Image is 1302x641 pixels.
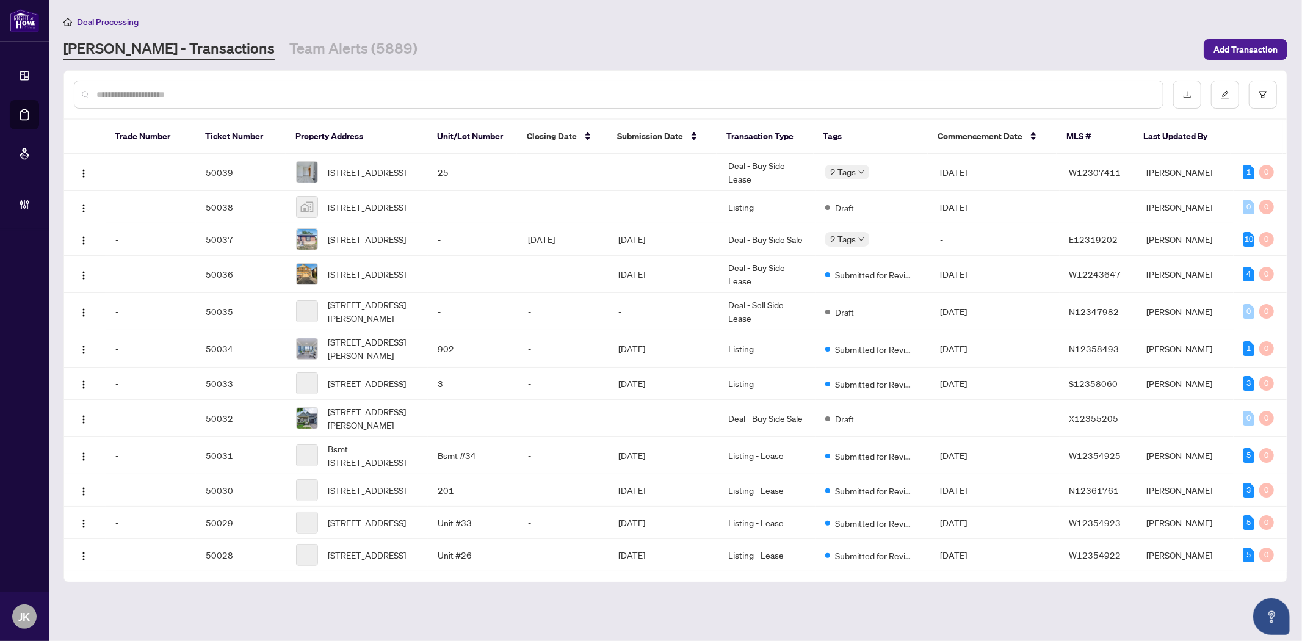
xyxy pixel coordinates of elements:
[1259,165,1274,179] div: 0
[106,437,196,474] td: -
[835,516,914,530] span: Submitted for Review
[1137,256,1234,293] td: [PERSON_NAME]
[1137,330,1234,368] td: [PERSON_NAME]
[195,120,286,154] th: Ticket Number
[1243,448,1254,463] div: 5
[930,400,1060,437] td: -
[428,191,518,223] td: -
[106,400,196,437] td: -
[718,330,816,368] td: Listing
[196,507,286,539] td: 50029
[106,330,196,368] td: -
[79,203,89,213] img: Logo
[1259,515,1274,530] div: 0
[858,236,864,242] span: down
[63,38,275,60] a: [PERSON_NAME] - Transactions
[718,539,816,571] td: Listing - Lease
[1069,485,1119,496] span: N12361761
[1259,448,1274,463] div: 0
[1259,341,1274,356] div: 0
[835,342,914,356] span: Submitted for Review
[609,256,719,293] td: [DATE]
[518,330,609,368] td: -
[1243,341,1254,356] div: 1
[1243,304,1254,319] div: 0
[74,513,93,532] button: Logo
[106,474,196,507] td: -
[930,368,1060,400] td: [DATE]
[930,437,1060,474] td: [DATE]
[518,154,609,191] td: -
[1243,267,1254,281] div: 4
[286,120,427,154] th: Property Address
[106,539,196,571] td: -
[930,330,1060,368] td: [DATE]
[1069,269,1121,280] span: W12243647
[930,507,1060,539] td: [DATE]
[1243,411,1254,426] div: 0
[830,165,856,179] span: 2 Tags
[196,256,286,293] td: 50036
[1134,120,1231,154] th: Last Updated By
[10,9,39,32] img: logo
[328,377,406,390] span: [STREET_ADDRESS]
[1069,413,1119,424] span: X12355205
[106,256,196,293] td: -
[106,368,196,400] td: -
[930,474,1060,507] td: [DATE]
[1069,549,1121,560] span: W12354922
[1137,368,1234,400] td: [PERSON_NAME]
[518,507,609,539] td: -
[74,230,93,249] button: Logo
[930,539,1060,571] td: [DATE]
[1204,39,1287,60] button: Add Transaction
[74,162,93,182] button: Logo
[835,549,914,562] span: Submitted for Review
[858,169,864,175] span: down
[609,191,719,223] td: -
[609,437,719,474] td: [DATE]
[74,374,93,393] button: Logo
[77,16,139,27] span: Deal Processing
[1259,376,1274,391] div: 0
[297,197,317,217] img: thumbnail-img
[1259,90,1267,99] span: filter
[196,191,286,223] td: 50038
[518,437,609,474] td: -
[328,405,419,432] span: [STREET_ADDRESS][PERSON_NAME]
[297,162,317,183] img: thumbnail-img
[1069,343,1119,354] span: N12358493
[930,223,1060,256] td: -
[74,302,93,321] button: Logo
[79,308,89,317] img: Logo
[428,474,518,507] td: 201
[106,507,196,539] td: -
[1069,167,1121,178] span: W12307411
[1259,411,1274,426] div: 0
[1243,200,1254,214] div: 0
[328,233,406,246] span: [STREET_ADDRESS]
[1243,515,1254,530] div: 5
[835,201,854,214] span: Draft
[1137,400,1234,437] td: -
[196,437,286,474] td: 50031
[835,449,914,463] span: Submitted for Review
[196,330,286,368] td: 50034
[609,293,719,330] td: -
[74,264,93,284] button: Logo
[609,154,719,191] td: -
[1259,304,1274,319] div: 0
[517,120,607,154] th: Closing Date
[1259,267,1274,281] div: 0
[79,236,89,245] img: Logo
[518,223,609,256] td: [DATE]
[518,368,609,400] td: -
[1243,165,1254,179] div: 1
[106,191,196,223] td: -
[609,539,719,571] td: [DATE]
[428,507,518,539] td: Unit #33
[328,516,406,529] span: [STREET_ADDRESS]
[74,446,93,465] button: Logo
[196,293,286,330] td: 50035
[1211,81,1239,109] button: edit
